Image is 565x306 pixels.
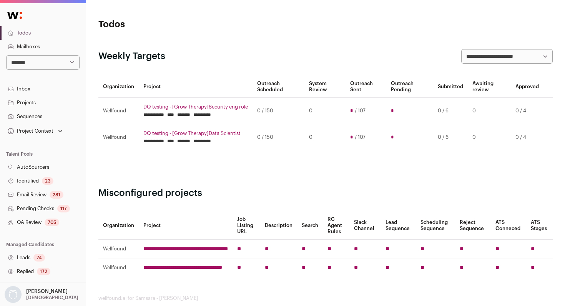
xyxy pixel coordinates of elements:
td: 0 [304,98,345,124]
th: Approved [511,76,543,98]
div: 74 [33,254,45,262]
td: 0 [304,124,345,151]
th: Organization [98,212,139,240]
td: 0 / 6 [433,124,468,151]
th: Outreach Scheduled [253,76,304,98]
th: Job Listing URL [233,212,260,240]
h1: Todos [98,18,250,31]
div: 281 [50,191,63,199]
th: Scheduling Sequence [416,212,455,240]
td: 0 [468,124,511,151]
td: 0 / 150 [253,98,304,124]
a: DQ testing - [Grow Therapy]Security eng role [143,104,248,110]
td: Wellfound [98,258,139,277]
td: 0 [468,98,511,124]
th: ATS Stages [526,212,553,240]
div: 172 [37,268,50,275]
p: [DEMOGRAPHIC_DATA] [26,294,78,301]
button: Open dropdown [3,286,80,303]
td: 0 / 4 [511,124,543,151]
span: / 107 [355,108,366,114]
th: Lead Sequence [381,212,416,240]
th: Reject Sequence [455,212,490,240]
p: [PERSON_NAME] [26,288,68,294]
button: Open dropdown [6,126,64,137]
th: Slack Channel [349,212,381,240]
img: Wellfound [3,8,26,23]
td: Wellfound [98,124,139,151]
div: 117 [57,205,70,212]
div: 705 [45,219,59,226]
span: / 107 [355,134,366,140]
th: ATS Conneced [491,212,526,240]
th: Search [297,212,323,240]
h2: Misconfigured projects [98,187,553,199]
td: Wellfound [98,240,139,258]
th: Awaiting review [468,76,511,98]
th: System Review [304,76,345,98]
a: DQ testing - [Grow Therapy]Data Scientist [143,130,248,137]
th: Submitted [433,76,468,98]
th: RC Agent Rules [323,212,349,240]
th: Outreach Pending [386,76,433,98]
div: 23 [42,177,53,185]
td: 0 / 6 [433,98,468,124]
td: Wellfound [98,98,139,124]
th: Project [139,76,253,98]
th: Project [139,212,233,240]
th: Description [260,212,297,240]
h2: Weekly Targets [98,50,165,63]
img: nopic.png [5,286,22,303]
td: 0 / 4 [511,98,543,124]
div: Project Context [6,128,53,134]
th: Outreach Sent [346,76,386,98]
td: 0 / 150 [253,124,304,151]
footer: wellfound:ai for Samsara - [PERSON_NAME] [98,295,553,301]
th: Organization [98,76,139,98]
